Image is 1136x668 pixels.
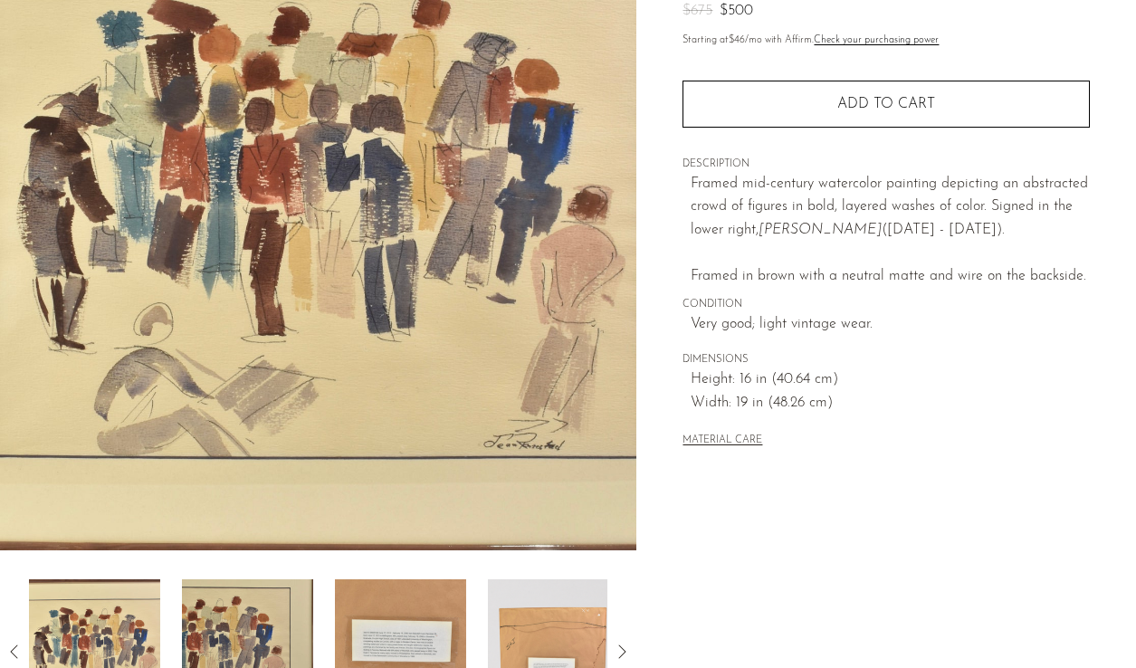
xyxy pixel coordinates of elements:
p: Starting at /mo with Affirm. [683,33,1090,49]
button: MATERIAL CARE [683,434,762,448]
span: $675 [683,4,712,18]
span: Height: 16 in (40.64 cm) [691,368,1090,392]
span: DESCRIPTION [683,157,1090,173]
button: Add to cart [683,81,1090,128]
span: $46 [729,35,745,45]
span: Add to cart [837,97,935,111]
span: DIMENSIONS [683,352,1090,368]
span: $500 [720,4,753,18]
span: CONDITION [683,297,1090,313]
a: Check your purchasing power - Learn more about Affirm Financing (opens in modal) [814,35,939,45]
span: Width: 19 in (48.26 cm) [691,392,1090,415]
em: [PERSON_NAME] [759,223,882,237]
span: Very good; light vintage wear. [691,313,1090,337]
p: Framed mid-century watercolor painting depicting an abstracted crowd of figures in bold, layered ... [691,173,1090,289]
